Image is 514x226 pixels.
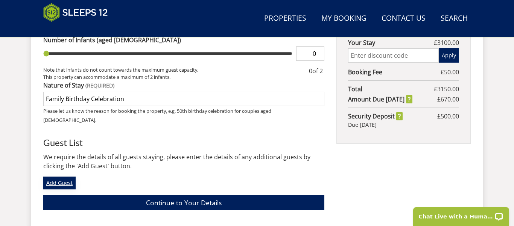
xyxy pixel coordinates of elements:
[43,81,324,90] label: Nature of Stay
[43,152,324,171] p: We require the details of all guests staying, please enter the details of any additional guests b...
[441,112,459,120] span: 500.00
[40,26,119,33] iframe: Customer reviews powered by Trustpilot
[348,68,441,77] strong: Booking Fee
[439,48,459,63] button: Apply
[348,112,403,121] strong: Security Deposit
[348,121,459,129] div: Due [DATE]
[43,138,324,148] h3: Guest List
[348,85,434,94] strong: Total
[408,202,514,226] iframe: LiveChat chat widget
[43,3,108,22] img: Sleeps 12
[309,67,312,75] span: 0
[348,48,439,63] input: Enter discount code
[437,38,459,47] span: 3100.00
[441,68,459,77] span: £
[437,95,459,104] span: £
[441,95,459,103] span: 670.00
[307,66,324,81] div: of 2
[444,68,459,76] span: 50.00
[434,85,459,94] span: £
[437,85,459,93] span: 3150.00
[348,38,434,47] strong: Your Stay
[43,108,271,123] small: Please let us know the reason for booking the property, e.g. 50th birthday celebration for couple...
[43,195,324,210] a: Continue to Your Details
[261,10,309,27] a: Properties
[43,35,324,45] label: Number of Infants (aged [DEMOGRAPHIC_DATA])
[379,10,429,27] a: Contact Us
[348,95,412,104] strong: Amount Due [DATE]
[43,177,76,189] a: Add Guest
[438,10,471,27] a: Search
[434,38,459,47] span: £
[437,112,459,121] span: £
[318,10,370,27] a: My Booking
[43,66,301,81] small: Note that infants do not count towards the maximum guest capacity. This property can accommodate ...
